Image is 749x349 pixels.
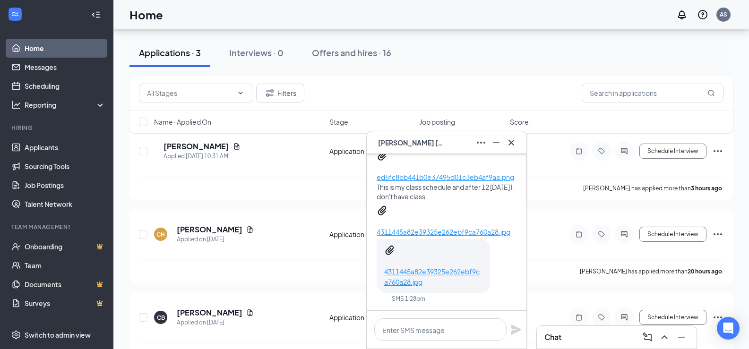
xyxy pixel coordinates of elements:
a: Talent Network [25,195,105,213]
a: OnboardingCrown [25,237,105,256]
svg: Analysis [11,100,21,110]
h5: [PERSON_NAME] [164,141,229,152]
h5: [PERSON_NAME] [177,224,242,235]
a: Team [25,256,105,275]
svg: ComposeMessage [642,332,653,343]
svg: Tag [596,147,607,155]
div: Applied on [DATE] [177,235,254,244]
button: Ellipses [474,135,489,150]
svg: Notifications [676,9,688,20]
a: Home [25,39,105,58]
div: Application [329,313,414,322]
svg: WorkstreamLogo [10,9,20,19]
h1: Home [129,7,163,23]
p: [PERSON_NAME] has applied more than . [580,267,723,275]
input: All Stages [147,88,233,98]
p: [PERSON_NAME] has applied more than . [583,184,723,192]
a: SurveysCrown [25,294,105,313]
svg: Ellipses [712,145,723,157]
svg: Paperclip [377,150,388,162]
svg: Collapse [91,10,101,19]
a: 4311445a82e39325e262ebf9ca760a28.jpg [377,227,510,237]
span: This is my class schedule and after 12 [DATE] I don't have class [377,183,513,201]
div: SMS 1:28pm [392,295,425,303]
svg: Document [233,143,241,150]
svg: Note [573,230,585,238]
span: Name · Applied On [154,117,211,127]
div: Application [329,146,414,156]
svg: MagnifyingGlass [707,89,715,97]
svg: Ellipses [712,312,723,323]
button: Schedule Interview [639,144,706,159]
svg: Tag [596,230,607,238]
span: Stage [329,117,348,127]
a: Applicants [25,138,105,157]
div: Applied [DATE] 10:31 AM [164,152,241,161]
svg: Tag [596,314,607,321]
span: Score [510,117,529,127]
h5: [PERSON_NAME] [177,307,242,318]
button: Minimize [674,330,689,345]
div: Hiring [11,124,103,132]
div: CB [157,314,165,322]
div: AS [720,10,727,18]
button: Filter Filters [256,84,304,102]
span: [PERSON_NAME] [PERSON_NAME] [378,137,444,148]
svg: Settings [11,330,21,340]
a: ed5fc8bb441b0e37495d01c3eb4af9aa.png [377,172,518,182]
svg: Note [573,314,585,321]
button: ChevronUp [657,330,672,345]
svg: Paperclip [384,245,396,256]
svg: ActiveChat [619,147,630,155]
div: Application [329,230,414,239]
svg: Minimize [491,137,502,148]
a: 4311445a82e39325e262ebf9ca760a28.jpg [384,266,482,287]
div: Applied on [DATE] [177,318,254,327]
button: Schedule Interview [639,227,706,242]
a: Sourcing Tools [25,157,105,176]
div: Team Management [11,223,103,231]
b: 3 hours ago [691,185,722,192]
div: Switch to admin view [25,330,91,340]
b: 20 hours ago [688,268,722,275]
div: Offers and hires · 16 [312,47,391,59]
button: Minimize [489,135,504,150]
svg: QuestionInfo [697,9,708,20]
span: Job posting [420,117,455,127]
svg: Minimize [676,332,687,343]
svg: Filter [264,87,275,99]
svg: Document [246,309,254,316]
svg: Cross [506,137,517,148]
svg: Document [246,226,254,233]
a: Messages [25,58,105,77]
a: Job Postings [25,176,105,195]
button: Cross [504,135,519,150]
svg: Ellipses [475,137,487,148]
div: Interviews · 0 [229,47,284,59]
svg: Plane [510,324,522,335]
div: Applications · 3 [139,47,201,59]
svg: Paperclip [377,205,388,216]
div: Open Intercom Messenger [717,317,740,340]
svg: ActiveChat [619,230,630,238]
a: DocumentsCrown [25,275,105,294]
input: Search in applications [582,84,723,102]
svg: ChevronDown [237,89,244,97]
svg: Note [573,147,585,155]
button: Schedule Interview [639,310,706,325]
svg: ChevronUp [659,332,670,343]
svg: ActiveChat [619,314,630,321]
div: CH [156,230,165,238]
div: Reporting [25,100,106,110]
svg: Ellipses [712,229,723,240]
button: ComposeMessage [640,330,655,345]
a: Scheduling [25,77,105,95]
h3: Chat [544,332,561,342]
